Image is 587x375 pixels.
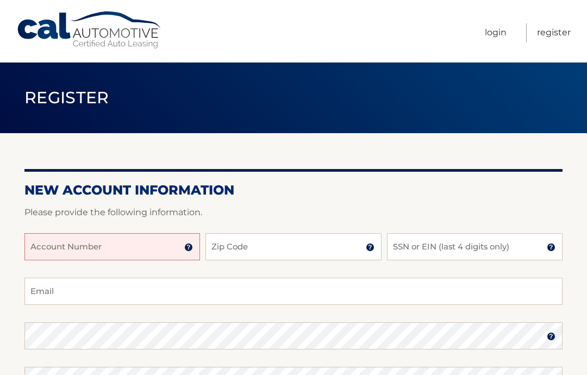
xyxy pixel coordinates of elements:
a: Register [537,23,571,42]
img: tooltip.svg [547,332,555,341]
a: Cal Automotive [16,11,163,49]
input: Zip Code [205,233,381,260]
img: tooltip.svg [547,243,555,252]
input: Email [24,278,563,305]
p: Please provide the following information. [24,205,563,220]
img: tooltip.svg [184,243,193,252]
img: tooltip.svg [366,243,374,252]
input: SSN or EIN (last 4 digits only) [387,233,563,260]
a: Login [485,23,507,42]
input: Account Number [24,233,200,260]
h2: New Account Information [24,182,563,198]
span: Register [24,87,109,108]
